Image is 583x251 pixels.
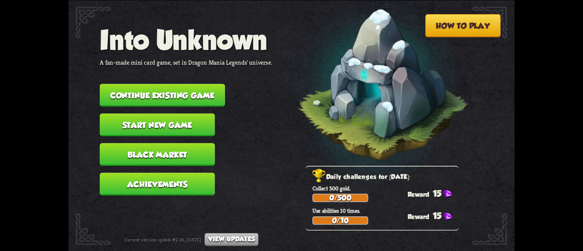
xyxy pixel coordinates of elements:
button: Continue existing game [100,84,225,107]
h2: Daily challenges for [DATE]: [312,172,459,183]
img: Golden_Trophy_Icon.png [312,169,326,183]
button: How to play [425,14,501,37]
div: 0/500 [313,194,367,201]
h1: Into Unknown [100,25,272,55]
div: 0/10 [313,217,367,224]
div: 15 [408,188,459,198]
div: Current version: update #2.0b, [DATE] [124,233,259,246]
p: A fan-made mini card game, set in Dragon Mania Legends' universe. [100,58,272,67]
p: Use abilities 10 times. [312,207,459,215]
div: 15 [408,211,459,221]
button: Start new game [100,113,215,136]
button: View updates [205,233,258,246]
p: Collect 500 gold. [312,184,459,192]
button: Black Market [100,143,215,166]
button: Achievements [100,173,215,195]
